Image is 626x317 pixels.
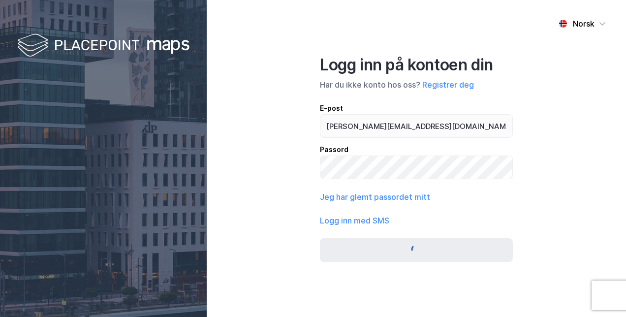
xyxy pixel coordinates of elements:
img: logo-white.f07954bde2210d2a523dddb988cd2aa7.svg [17,32,189,61]
div: Har du ikke konto hos oss? [320,79,513,91]
div: E-post [320,102,513,114]
div: Logg inn på kontoen din [320,55,513,75]
button: Logg inn med SMS [320,215,389,226]
iframe: Chat Widget [577,270,626,317]
div: Passord [320,144,513,156]
button: Jeg har glemt passordet mitt [320,191,430,203]
div: Norsk [573,18,595,30]
button: Registrer deg [422,79,474,91]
